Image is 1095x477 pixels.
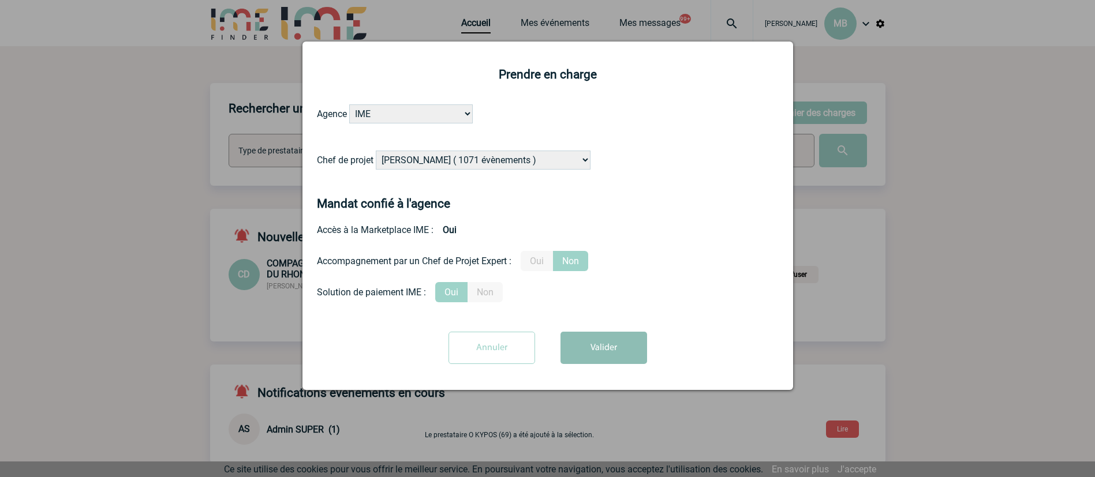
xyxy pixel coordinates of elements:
h4: Mandat confié à l'agence [317,197,450,211]
div: Conformité aux process achat client, Prise en charge de la facturation, Mutualisation de plusieur... [317,282,779,302]
label: Oui [521,251,553,271]
label: Oui [435,282,468,302]
label: Non [553,251,588,271]
div: Accompagnement par un Chef de Projet Expert : [317,256,511,266]
div: Solution de paiement IME : [317,287,426,298]
input: Annuler [449,332,535,364]
label: Non [468,282,503,302]
b: Oui [433,220,466,240]
label: Agence [317,108,347,119]
div: Accès à la Marketplace IME : [317,220,779,240]
div: Prestation payante [317,251,779,271]
label: Chef de projet [317,155,373,166]
h2: Prendre en charge [317,67,779,81]
button: Valider [560,332,647,364]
